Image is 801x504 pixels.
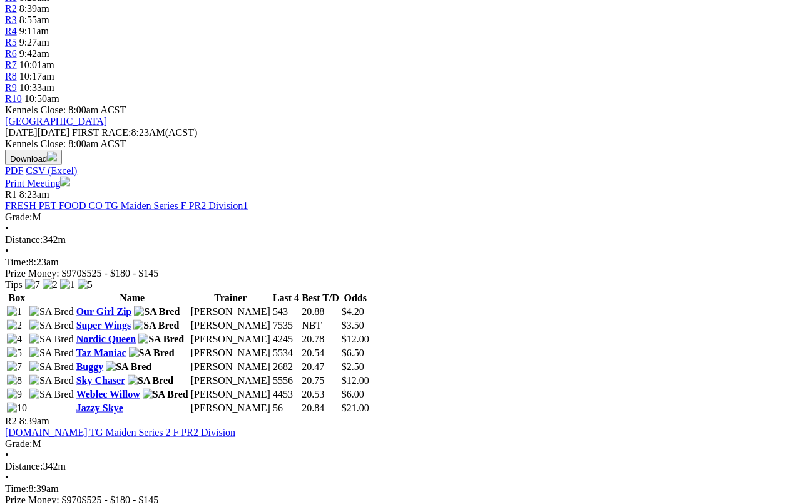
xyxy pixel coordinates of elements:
span: • [5,245,9,256]
span: Time: [5,483,29,494]
span: R7 [5,59,17,70]
td: [PERSON_NAME] [190,333,271,346]
span: Time: [5,257,29,267]
div: 8:23am [5,257,796,268]
img: SA Bred [143,389,188,400]
img: SA Bred [29,347,74,359]
a: R5 [5,37,17,48]
span: $4.20 [342,306,364,317]
span: 8:55am [19,14,49,25]
a: Jazzy Skye [76,403,123,413]
a: Buggy [76,361,104,372]
img: SA Bred [133,320,179,331]
td: 20.54 [301,347,340,359]
a: FRESH PET FOOD CO TG Maiden Series F PR2 Division1 [5,200,248,211]
td: NBT [301,319,340,332]
img: 7 [7,361,22,373]
span: $525 - $180 - $145 [82,268,159,279]
td: 20.84 [301,402,340,414]
img: SA Bred [134,306,180,317]
span: 8:23am [19,189,49,200]
a: R10 [5,93,22,104]
img: SA Bred [29,375,74,386]
a: R4 [5,26,17,36]
td: [PERSON_NAME] [190,319,271,332]
span: $2.50 [342,361,364,372]
span: 10:01am [19,59,54,70]
th: Last 4 [272,292,300,304]
span: • [5,223,9,234]
td: [PERSON_NAME] [190,402,271,414]
span: 8:39am [19,3,49,14]
img: 2 [43,279,58,291]
td: [PERSON_NAME] [190,374,271,387]
span: [DATE] [5,127,69,138]
img: 9 [7,389,22,400]
a: R6 [5,48,17,59]
span: 8:39am [19,416,49,426]
span: R2 [5,416,17,426]
span: Grade: [5,212,33,222]
div: 342m [5,234,796,245]
a: Sky Chaser [76,375,125,386]
img: SA Bred [106,361,151,373]
th: Best T/D [301,292,340,304]
img: 8 [7,375,22,386]
a: [GEOGRAPHIC_DATA] [5,116,107,126]
img: 2 [7,320,22,331]
a: R3 [5,14,17,25]
span: Box [9,292,26,303]
td: 20.78 [301,333,340,346]
div: 342m [5,461,796,472]
span: 8:23AM(ACST) [72,127,197,138]
img: SA Bred [29,334,74,345]
span: 9:11am [19,26,49,36]
a: Super Wings [76,320,131,331]
span: $12.00 [342,334,369,344]
span: • [5,450,9,460]
div: M [5,438,796,450]
span: $21.00 [342,403,369,413]
a: [DOMAIN_NAME] TG Maiden Series 2 F PR2 Division [5,427,235,438]
td: 20.75 [301,374,340,387]
img: SA Bred [29,389,74,400]
img: SA Bred [128,375,173,386]
div: Prize Money: $970 [5,268,796,279]
td: 20.47 [301,361,340,373]
span: Distance: [5,461,43,471]
button: Download [5,150,62,165]
td: 4453 [272,388,300,401]
img: SA Bred [129,347,175,359]
td: 56 [272,402,300,414]
img: download.svg [47,152,57,162]
img: SA Bred [29,306,74,317]
span: 10:50am [24,93,59,104]
a: R8 [5,71,17,81]
td: [PERSON_NAME] [190,306,271,318]
span: $6.00 [342,389,364,399]
td: 543 [272,306,300,318]
img: SA Bred [138,334,184,345]
td: 7535 [272,319,300,332]
td: [PERSON_NAME] [190,388,271,401]
th: Trainer [190,292,271,304]
th: Name [76,292,189,304]
span: FIRST RACE: [72,127,131,138]
img: SA Bred [29,320,74,331]
span: Tips [5,279,23,290]
span: 9:42am [19,48,49,59]
td: 20.53 [301,388,340,401]
img: 5 [78,279,93,291]
a: CSV (Excel) [26,165,77,176]
div: M [5,212,796,223]
td: 4245 [272,333,300,346]
img: 10 [7,403,27,414]
a: PDF [5,165,23,176]
a: R9 [5,82,17,93]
